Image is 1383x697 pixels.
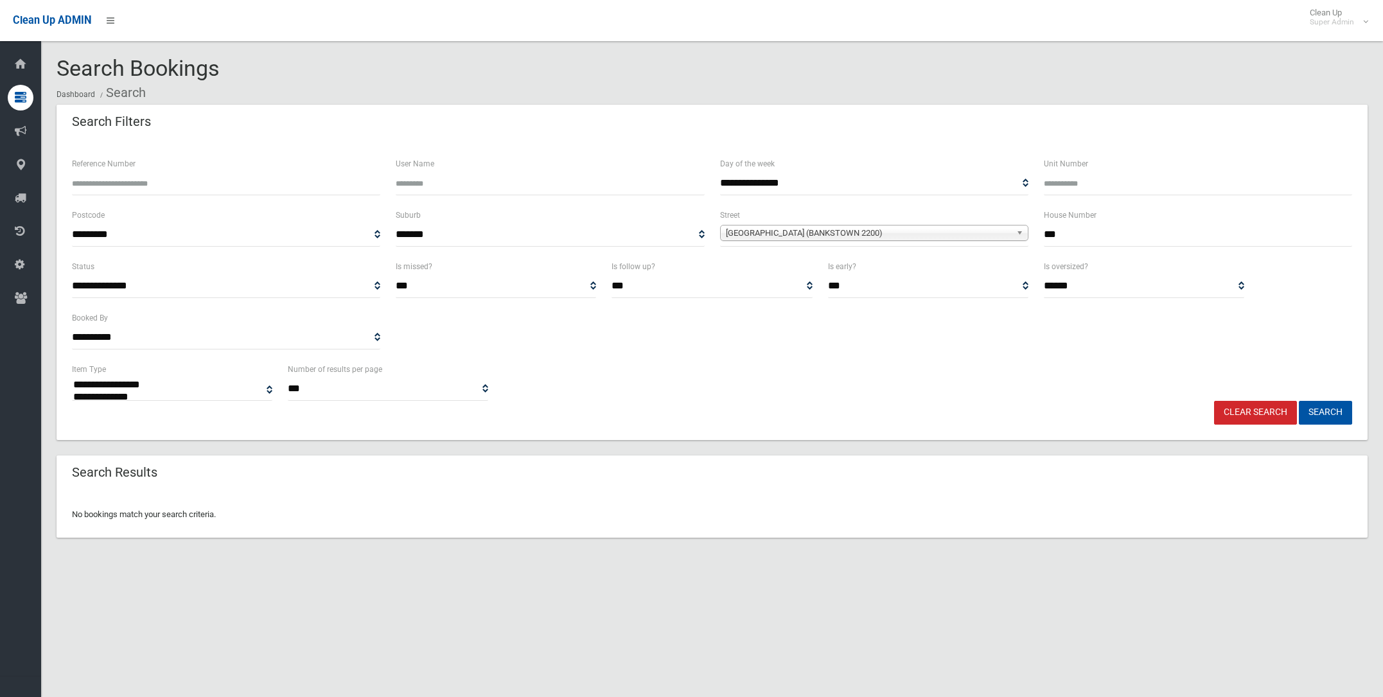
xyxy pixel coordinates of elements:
label: Unit Number [1044,157,1088,171]
div: No bookings match your search criteria. [57,491,1368,538]
span: [GEOGRAPHIC_DATA] (BANKSTOWN 2200) [726,225,1011,241]
label: Status [72,260,94,274]
label: Suburb [396,208,421,222]
li: Search [97,81,146,105]
header: Search Filters [57,109,166,134]
small: Super Admin [1310,17,1354,27]
label: Reference Number [72,157,136,171]
label: User Name [396,157,434,171]
label: Postcode [72,208,105,222]
label: Day of the week [720,157,775,171]
span: Clean Up ADMIN [13,14,91,26]
label: Is oversized? [1044,260,1088,274]
span: Search Bookings [57,55,220,81]
label: Is early? [828,260,856,274]
a: Clear Search [1214,401,1297,425]
label: Is missed? [396,260,432,274]
button: Search [1299,401,1352,425]
label: Is follow up? [612,260,655,274]
label: Number of results per page [288,362,382,376]
a: Dashboard [57,90,95,99]
header: Search Results [57,460,173,485]
label: House Number [1044,208,1097,222]
span: Clean Up [1303,8,1367,27]
label: Item Type [72,362,106,376]
label: Street [720,208,740,222]
label: Booked By [72,311,108,325]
